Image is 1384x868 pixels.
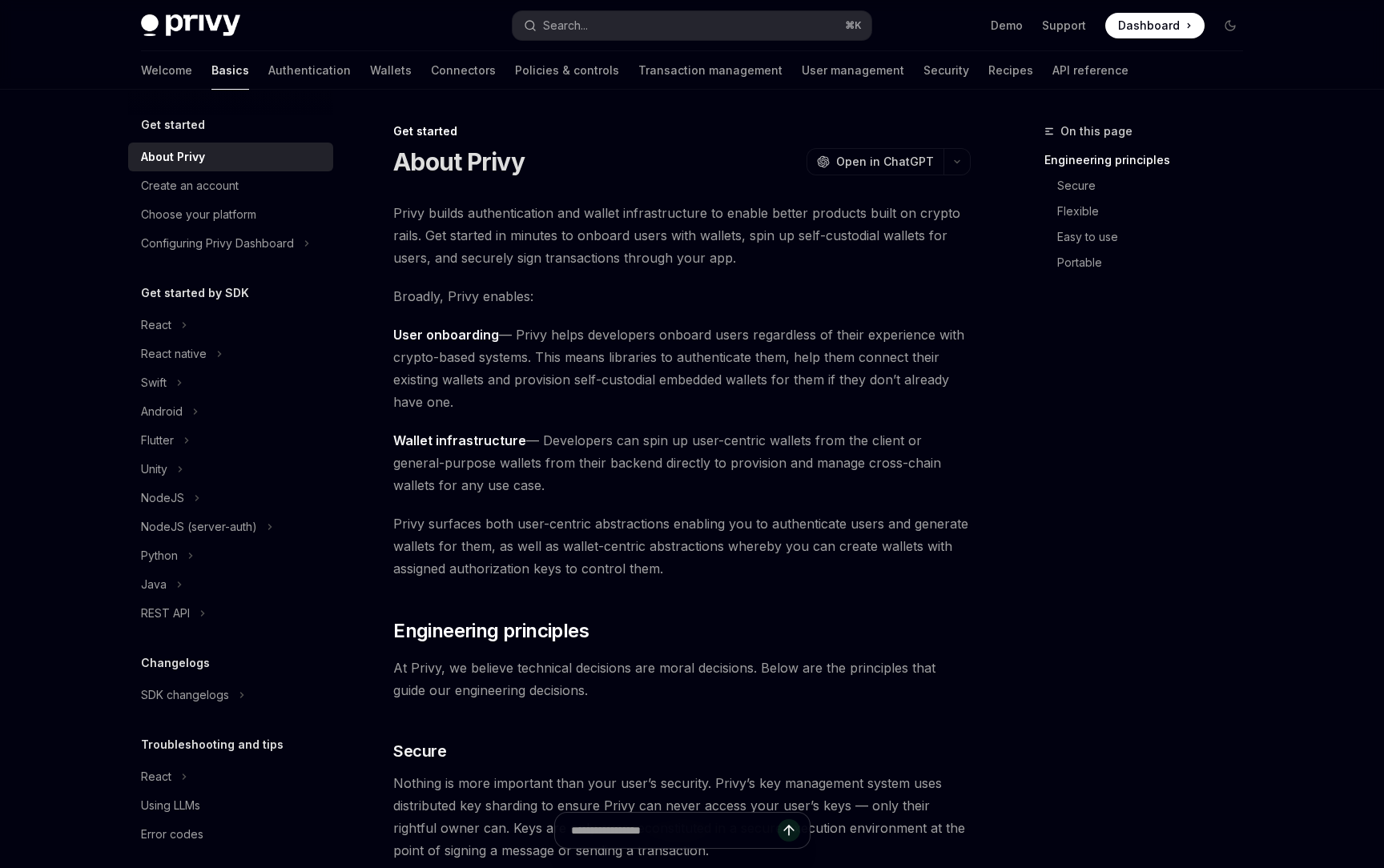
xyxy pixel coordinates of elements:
[543,16,588,35] div: Search...
[923,51,969,90] a: Security
[141,14,240,37] img: dark logo
[778,819,800,842] button: Send message
[991,18,1023,34] a: Demo
[141,115,205,135] h5: Get started
[515,51,619,90] a: Policies & controls
[141,517,257,536] div: NodeJS (server-auth)
[1060,122,1133,141] span: On this page
[141,147,205,167] div: About Privy
[1042,18,1086,34] a: Support
[1052,51,1129,90] a: API reference
[370,51,412,90] a: Wallets
[128,171,333,200] a: Create an account
[141,653,210,673] h5: Changelogs
[211,51,249,90] a: Basics
[393,429,971,496] span: — Developers can spin up user-centric wallets from the client or general-purpose wallets from the...
[393,432,526,448] strong: Wallet infrastructure
[1118,18,1180,34] span: Dashboard
[141,488,184,508] div: NodeJS
[393,327,499,343] strong: User onboarding
[393,285,971,307] span: Broadly, Privy enables:
[393,147,525,176] h1: About Privy
[1217,13,1243,38] button: Toggle dark mode
[141,735,284,754] h5: Troubleshooting and tips
[393,512,971,580] span: Privy surfaces both user-centric abstractions enabling you to authenticate users and generate wal...
[393,740,446,762] span: Secure
[393,657,971,701] span: At Privy, we believe technical decisions are moral decisions. Below are the principles that guide...
[141,315,171,335] div: React
[1057,224,1256,250] a: Easy to use
[141,825,203,844] div: Error codes
[807,148,943,175] button: Open in ChatGPT
[141,685,229,705] div: SDK changelogs
[128,143,333,171] a: About Privy
[141,373,167,392] div: Swift
[1044,147,1256,173] a: Engineering principles
[1057,173,1256,199] a: Secure
[141,283,249,303] h5: Get started by SDK
[141,604,190,623] div: REST API
[128,200,333,229] a: Choose your platform
[1105,13,1205,38] a: Dashboard
[513,11,871,40] button: Search...⌘K
[141,176,239,195] div: Create an account
[141,575,167,594] div: Java
[141,546,178,565] div: Python
[141,767,171,786] div: React
[836,154,934,170] span: Open in ChatGPT
[845,19,862,32] span: ⌘ K
[128,791,333,820] a: Using LLMs
[638,51,783,90] a: Transaction management
[988,51,1033,90] a: Recipes
[141,344,207,364] div: React native
[128,820,333,849] a: Error codes
[393,772,971,862] span: Nothing is more important than your user’s security. Privy’s key management system uses distribut...
[141,234,294,253] div: Configuring Privy Dashboard
[802,51,904,90] a: User management
[1057,199,1256,224] a: Flexible
[393,618,589,644] span: Engineering principles
[1057,250,1256,275] a: Portable
[431,51,496,90] a: Connectors
[393,323,971,413] span: — Privy helps developers onboard users regardless of their experience with crypto-based systems. ...
[141,205,256,224] div: Choose your platform
[393,202,971,269] span: Privy builds authentication and wallet infrastructure to enable better products built on crypto r...
[268,51,351,90] a: Authentication
[141,431,174,450] div: Flutter
[141,402,183,421] div: Android
[141,460,167,479] div: Unity
[141,796,200,815] div: Using LLMs
[141,51,192,90] a: Welcome
[393,123,971,139] div: Get started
